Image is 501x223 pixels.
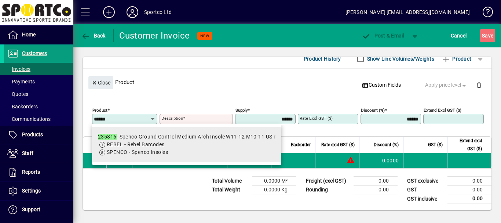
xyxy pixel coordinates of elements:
[374,141,399,149] span: Discount (%)
[4,100,73,113] a: Backorders
[321,141,355,149] span: Rate excl GST ($)
[300,116,333,121] mat-label: Rate excl GST ($)
[428,141,443,149] span: GST ($)
[359,79,404,92] button: Custom Fields
[480,29,495,42] button: Save
[22,169,40,175] span: Reports
[403,194,447,204] td: GST inclusive
[4,126,73,144] a: Products
[354,186,398,194] td: 0.00
[7,91,28,97] span: Quotes
[7,66,30,72] span: Invoices
[403,177,447,186] td: GST exclusive
[107,141,165,147] span: REBEL - Rebel Barcodes
[4,88,73,100] a: Quotes
[7,79,35,84] span: Payments
[477,1,492,25] a: Knowledge Base
[403,186,447,194] td: GST
[92,127,281,162] mat-option: 235816 - Spenco Ground Control Medium Arch Insole W11-12 M10-11 US r
[22,188,41,194] span: Settings
[22,32,36,37] span: Home
[252,186,296,194] td: 0.0000 Kg
[4,75,73,88] a: Payments
[4,63,73,75] a: Invoices
[4,26,73,44] a: Home
[358,29,408,42] button: Post & Email
[301,52,344,65] button: Product History
[302,186,354,194] td: Rounding
[482,33,485,39] span: S
[4,113,73,125] a: Communications
[425,81,468,89] span: Apply price level
[366,55,434,62] label: Show Line Volumes/Weights
[374,33,378,39] span: P
[252,177,296,186] td: 0.0000 M³
[482,30,493,42] span: ave
[424,108,461,113] mat-label: Extend excl GST ($)
[22,50,47,56] span: Customers
[4,201,73,219] a: Support
[449,29,469,42] button: Cancel
[98,133,275,141] div: - Spenco Ground Control Medium Arch Insole W11-12 M10-11 US r
[98,134,117,140] em: 235816
[208,177,252,186] td: Total Volume
[359,153,403,168] td: 0.0000
[362,81,401,89] span: Custom Fields
[4,163,73,181] a: Reports
[92,108,107,113] mat-label: Product
[470,82,488,88] app-page-header-button: Delete
[22,150,33,156] span: Staff
[302,177,354,186] td: Freight (excl GST)
[119,30,190,42] div: Customer Invoice
[470,76,488,94] button: Delete
[354,177,398,186] td: 0.00
[87,79,115,86] app-page-header-button: Close
[91,77,110,89] span: Close
[83,69,491,96] div: Product
[362,33,404,39] span: ost & Email
[200,33,209,38] span: NEW
[22,206,40,212] span: Support
[447,194,491,204] td: 0.00
[144,6,172,18] div: Sportco Ltd
[235,108,248,113] mat-label: Supply
[422,79,471,92] button: Apply price level
[208,186,252,194] td: Total Weight
[88,76,113,89] button: Close
[447,186,491,194] td: 0.00
[304,53,341,65] span: Product History
[361,108,385,113] mat-label: Discount (%)
[291,141,311,149] span: Backorder
[452,137,482,153] span: Extend excl GST ($)
[7,116,51,122] span: Communications
[4,144,73,163] a: Staff
[7,104,38,109] span: Backorders
[79,29,107,42] button: Back
[107,149,168,155] span: SPENCO - Spenco Insoles
[345,6,470,18] div: [PERSON_NAME] [EMAIL_ADDRESS][DOMAIN_NAME]
[81,33,106,39] span: Back
[22,132,43,137] span: Products
[73,29,114,42] app-page-header-button: Back
[4,182,73,200] a: Settings
[161,116,183,121] mat-label: Description
[121,6,144,19] button: Profile
[451,30,467,42] span: Cancel
[97,6,121,19] button: Add
[447,177,491,186] td: 0.00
